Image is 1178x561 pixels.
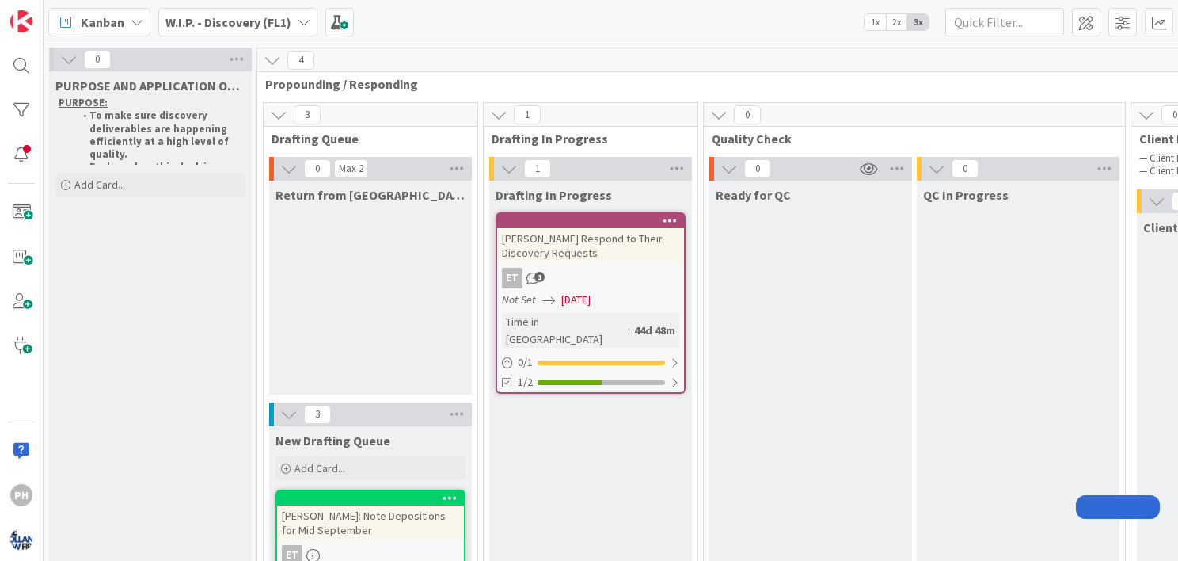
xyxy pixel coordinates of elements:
[277,506,464,540] div: [PERSON_NAME]: Note Depositions for Mid September
[55,78,245,93] span: PURPOSE AND APPLICATION OF DISCOVERY DESK
[84,50,111,69] span: 0
[952,159,978,178] span: 0
[524,159,551,178] span: 1
[864,14,886,30] span: 1x
[716,187,791,203] span: Ready for QC
[497,268,684,288] div: ET
[496,212,686,394] a: [PERSON_NAME] Respond to Their Discovery RequestsETNot Set[DATE]Time in [GEOGRAPHIC_DATA]:44d 48m...
[744,159,771,178] span: 0
[886,14,907,30] span: 2x
[275,187,465,203] span: Return from QC / Back to Drafter
[287,51,314,70] span: 4
[89,109,231,161] strong: To make sure discovery deliverables are happening efficiently at a high level of quality.
[10,10,32,32] img: Visit kanbanzone.com
[277,491,464,540] div: [PERSON_NAME]: Note Depositions for Mid September
[518,374,533,391] span: 1/2
[497,353,684,372] div: 0/1
[304,159,331,178] span: 0
[534,272,545,282] span: 1
[907,14,929,30] span: 3x
[561,292,591,308] span: [DATE]
[497,214,684,263] div: [PERSON_NAME] Respond to Their Discovery Requests
[502,268,522,288] div: ET
[89,160,223,212] strong: Each card on this desk is a "child" of a "parent" card that is on the HLF Open Matters Desk.
[294,105,321,124] span: 3
[304,405,331,424] span: 3
[734,105,761,124] span: 0
[630,322,679,339] div: 44d 48m
[628,322,630,339] span: :
[10,529,32,551] img: avatar
[492,131,678,147] span: Drafting In Progress
[339,165,363,173] div: Max 2
[502,313,628,348] div: Time in [GEOGRAPHIC_DATA]
[294,461,345,475] span: Add Card...
[514,105,541,124] span: 1
[945,8,1064,36] input: Quick Filter...
[165,14,291,30] b: W.I.P. - Discovery (FL1)
[497,228,684,263] div: [PERSON_NAME] Respond to Their Discovery Requests
[502,292,536,307] i: Not Set
[81,13,124,32] span: Kanban
[74,177,125,192] span: Add Card...
[712,131,1105,147] span: Quality Check
[496,187,612,203] span: Drafting In Progress
[272,131,458,147] span: Drafting Queue
[59,96,108,109] u: PURPOSE:
[275,433,390,448] span: New Drafting Queue
[923,187,1009,203] span: QC In Progress
[518,354,533,371] span: 0 / 1
[10,484,32,506] div: PH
